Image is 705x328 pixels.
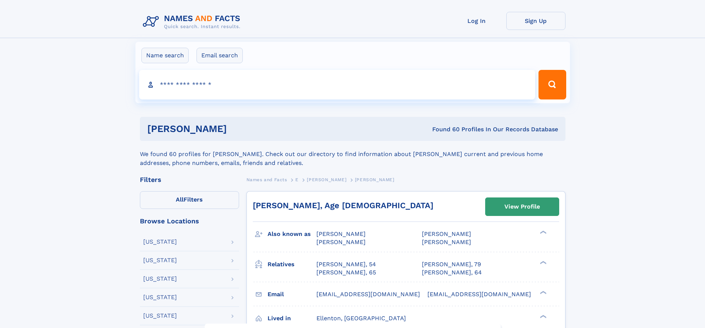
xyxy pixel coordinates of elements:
[506,12,565,30] a: Sign Up
[504,198,540,215] div: View Profile
[140,191,239,209] label: Filters
[316,268,376,277] a: [PERSON_NAME], 65
[427,291,531,298] span: [EMAIL_ADDRESS][DOMAIN_NAME]
[143,294,177,300] div: [US_STATE]
[316,230,366,237] span: [PERSON_NAME]
[538,230,547,235] div: ❯
[295,177,299,182] span: E
[316,239,366,246] span: [PERSON_NAME]
[143,257,177,263] div: [US_STATE]
[295,175,299,184] a: E
[538,260,547,265] div: ❯
[143,313,177,319] div: [US_STATE]
[329,125,558,133] div: Found 60 Profiles In Our Records Database
[139,70,536,99] input: search input
[140,12,246,32] img: Logo Names and Facts
[140,141,565,168] div: We found 60 profiles for [PERSON_NAME]. Check out our directory to find information about [PERSON...
[143,276,177,282] div: [US_STATE]
[307,177,346,182] span: [PERSON_NAME]
[538,70,566,99] button: Search Button
[307,175,346,184] a: [PERSON_NAME]
[197,48,243,63] label: Email search
[253,201,433,210] a: [PERSON_NAME], Age [DEMOGRAPHIC_DATA]
[143,239,177,245] div: [US_STATE]
[538,314,547,319] div: ❯
[246,175,287,184] a: Names and Facts
[316,291,420,298] span: [EMAIL_ADDRESS][DOMAIN_NAME]
[141,48,189,63] label: Name search
[268,228,316,240] h3: Also known as
[140,176,239,183] div: Filters
[268,312,316,325] h3: Lived in
[268,258,316,271] h3: Relatives
[447,12,506,30] a: Log In
[538,290,547,295] div: ❯
[355,177,395,182] span: [PERSON_NAME]
[268,288,316,301] h3: Email
[486,198,559,216] a: View Profile
[422,230,471,237] span: [PERSON_NAME]
[140,218,239,224] div: Browse Locations
[422,260,481,268] a: [PERSON_NAME], 79
[147,124,330,133] h1: [PERSON_NAME]
[316,260,376,268] a: [PERSON_NAME], 54
[176,196,184,203] span: All
[422,239,471,246] span: [PERSON_NAME]
[422,268,482,277] a: [PERSON_NAME], 64
[316,315,406,322] span: Ellenton, [GEOGRAPHIC_DATA]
